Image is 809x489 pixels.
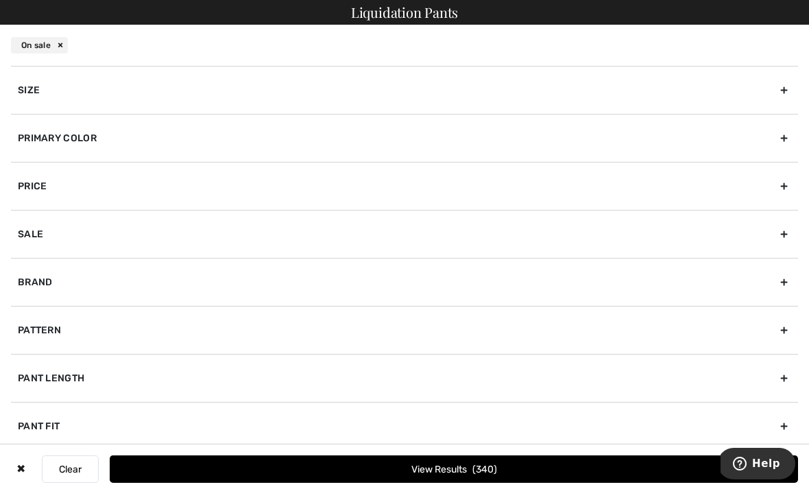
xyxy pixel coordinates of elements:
[11,37,68,53] div: On sale
[11,66,798,114] div: Size
[11,306,798,354] div: Pattern
[11,455,31,483] div: ✖
[721,448,795,482] iframe: Opens a widget where you can find more information
[11,210,798,258] div: Sale
[110,455,798,483] button: View Results340
[11,258,798,306] div: Brand
[42,455,99,483] button: Clear
[11,114,798,162] div: Primary Color
[11,354,798,402] div: Pant Length
[472,464,497,475] span: 340
[11,162,798,210] div: Price
[11,402,798,450] div: Pant Fit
